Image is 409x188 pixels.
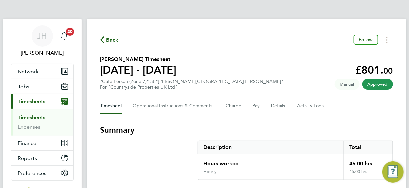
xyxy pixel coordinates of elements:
[100,55,177,63] h2: [PERSON_NAME] Timesheet
[11,79,73,94] button: Jobs
[100,125,393,135] h3: Summary
[11,151,73,165] button: Reports
[253,98,261,114] button: Pay
[359,37,373,43] span: Follow
[11,94,73,109] button: Timesheets
[335,79,360,90] span: This timesheet was manually created.
[66,28,74,36] span: 20
[11,25,74,57] a: JH[PERSON_NAME]
[100,98,122,114] button: Timesheet
[11,64,73,79] button: Network
[18,140,37,146] span: Finance
[58,25,71,47] a: 20
[18,114,46,121] a: Timesheets
[344,141,392,154] div: Total
[100,63,177,77] h1: [DATE] - [DATE]
[198,141,344,154] div: Description
[18,155,37,161] span: Reports
[18,124,41,130] a: Expenses
[18,98,46,105] span: Timesheets
[11,136,73,150] button: Finance
[354,35,378,45] button: Follow
[100,84,284,90] div: For "Countryside Properties UK Ltd"
[18,83,30,90] span: Jobs
[11,166,73,180] button: Preferences
[198,141,393,180] div: Summary
[133,98,215,114] button: Operational Instructions & Comments
[11,109,73,136] div: Timesheets
[37,32,47,40] span: JH
[355,64,393,76] app-decimal: £801.
[384,66,393,76] span: 00
[18,68,39,75] span: Network
[382,161,404,183] button: Engage Resource Center
[100,36,119,44] button: Back
[106,36,119,44] span: Back
[198,154,344,169] div: Hours worked
[18,170,47,176] span: Preferences
[100,79,284,90] div: "Gate Person (Zone 7)" at "[PERSON_NAME][GEOGRAPHIC_DATA][PERSON_NAME]"
[362,79,393,90] span: This timesheet has been approved.
[203,169,217,174] div: Hourly
[11,49,74,57] span: Jane Howley
[271,98,287,114] button: Details
[226,98,242,114] button: Charge
[344,169,392,180] div: 45.00 hrs
[297,98,325,114] button: Activity Logs
[344,154,392,169] div: 45.00 hrs
[381,35,393,45] button: Timesheets Menu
